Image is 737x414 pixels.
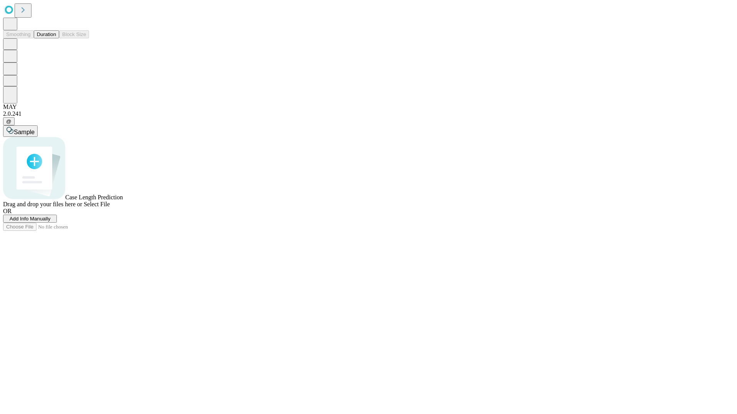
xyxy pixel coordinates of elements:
[14,129,35,135] span: Sample
[3,208,12,214] span: OR
[3,117,15,125] button: @
[3,215,57,223] button: Add Info Manually
[3,103,734,110] div: MAY
[3,110,734,117] div: 2.0.241
[3,201,82,207] span: Drag and drop your files here or
[65,194,123,200] span: Case Length Prediction
[84,201,110,207] span: Select File
[10,216,51,222] span: Add Info Manually
[34,30,59,38] button: Duration
[6,118,12,124] span: @
[3,30,34,38] button: Smoothing
[59,30,89,38] button: Block Size
[3,125,38,137] button: Sample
